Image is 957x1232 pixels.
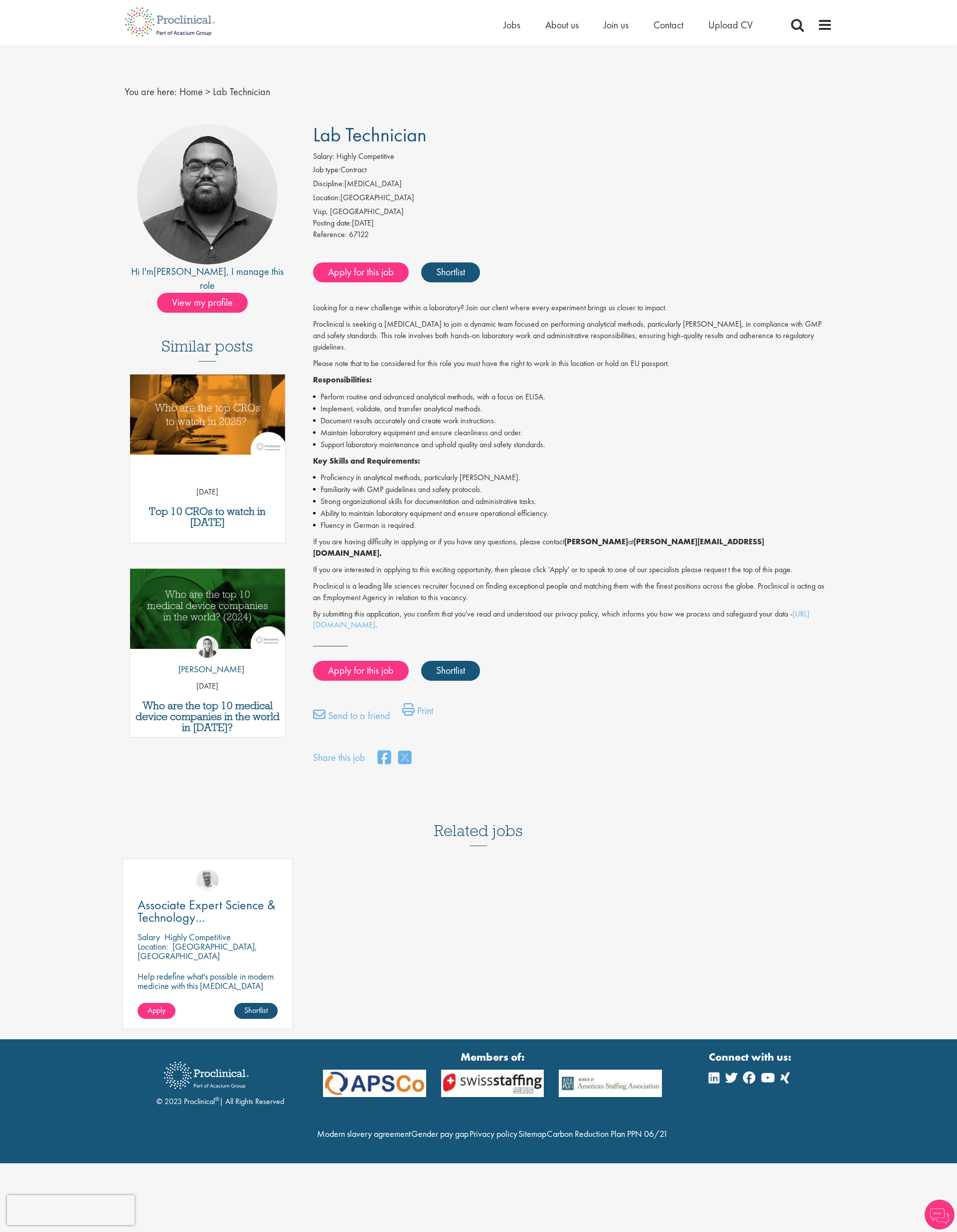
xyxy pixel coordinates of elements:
[398,747,411,769] a: share on twitter
[161,338,253,362] h3: Similar posts
[925,1200,955,1230] img: Chatbot
[313,164,340,176] label: Job type:
[138,1003,175,1019] a: Apply
[313,374,372,385] strong: Responsibilities:
[137,124,278,264] img: imeage of recruiter Ashley Bennett
[234,1003,278,1019] a: Shortlist
[7,1195,135,1225] iframe: reCAPTCHA
[313,507,833,519] li: Ability to maintain laboratory equipment and ensure operational efficiency.
[125,85,177,98] span: You are here:
[313,319,833,353] p: Proclinical is seeking a [MEDICAL_DATA] to join a dynamic team focused on performing analytical m...
[313,581,833,604] p: Proclinical is a leading life sciences recruiter focused on finding exceptional people and matchi...
[411,1128,469,1139] a: Gender pay gap
[313,484,833,495] li: Familiarity with GMP guidelines and safety protocols.
[138,941,257,962] p: [GEOGRAPHIC_DATA], [GEOGRAPHIC_DATA]
[171,636,244,681] a: Hannah Burke [PERSON_NAME]
[421,262,480,282] a: Shortlist
[313,519,833,531] li: Fluency in German is required.
[421,661,480,681] a: Shortlist
[138,899,278,924] a: Associate Expert Science & Technology ([MEDICAL_DATA])
[313,536,833,559] p: If you are having difficulty in applying or if you have any questions, please contact at
[157,295,258,308] a: View my profile
[164,931,231,943] p: Highly Competitive
[154,265,226,278] a: [PERSON_NAME]
[313,403,833,415] li: Implement, validate, and transfer analytical methods.
[503,18,520,31] a: Jobs
[148,1005,165,1015] span: Apply
[179,85,203,98] a: breadcrumb link
[138,941,168,952] span: Location:
[317,1128,411,1139] a: Modern slavery agreement
[564,536,628,547] strong: [PERSON_NAME]
[157,1054,284,1108] div: © 2023 Proclinical | All Rights Reserved
[213,85,270,98] span: Lab Technician
[313,178,344,190] label: Discipline:
[349,229,369,240] span: 67122
[316,1070,434,1097] img: APSCo
[402,703,433,723] a: Print
[130,681,285,692] p: [DATE]
[313,302,833,314] p: Looking for a new challenge within a laboratory? Join our client where every experiment brings us...
[313,229,347,241] label: Reference:
[130,569,285,657] a: Link to a post
[313,218,352,228] span: Posting date:
[313,750,365,765] label: Share this job
[313,661,409,681] a: Apply for this job
[205,85,210,98] span: >
[313,192,340,204] label: Location:
[336,151,394,161] span: Highly Competitive
[313,178,833,192] li: [MEDICAL_DATA]
[138,896,276,938] span: Associate Expert Science & Technology ([MEDICAL_DATA])
[313,456,420,466] strong: Key Skills and Requirements:
[434,797,523,846] h3: Related jobs
[313,206,833,218] div: Visp, [GEOGRAPHIC_DATA]
[313,415,833,427] li: Document results accurately and create work instructions.
[196,636,218,658] img: Hannah Burke
[313,495,833,507] li: Strong organizational skills for documentation and administrative tasks.
[378,747,391,769] a: share on facebook
[313,262,409,282] a: Apply for this job
[196,869,219,891] img: Joshua Bye
[313,218,833,229] div: [DATE]
[135,700,280,733] a: Who are the top 10 medical device companies in the world in [DATE]?
[547,1128,668,1139] a: Carbon Reduction Plan PPN 06/21
[215,1095,219,1103] sup: ®
[130,374,285,463] a: Link to a post
[313,472,833,484] li: Proficiency in analytical methods, particularly [PERSON_NAME].
[313,192,833,206] li: [GEOGRAPHIC_DATA]
[138,931,160,943] span: Salary
[125,264,291,293] div: Hi I'm , I manage this role
[313,564,833,576] p: If you are interested in applying to this exciting opportunity, then please click 'Apply' or to s...
[171,663,244,676] p: [PERSON_NAME]
[313,122,427,147] span: Lab Technician
[135,506,280,528] h3: Top 10 CROs to watch in [DATE]
[434,1070,552,1097] img: APSCo
[130,569,285,649] img: Top 10 Medical Device Companies 2024
[313,439,833,451] li: Support laboratory maintenance and uphold quality and safety standards.
[313,609,809,630] a: [URL][DOMAIN_NAME]
[130,374,285,455] img: Top 10 CROs 2025 | Proclinical
[157,1055,256,1096] img: Proclinical Recruitment
[130,487,285,498] p: [DATE]
[551,1070,669,1097] img: APSCo
[708,18,753,31] a: Upload CV
[313,609,833,631] p: By submitting this application, you confirm that you've read and understood our privacy policy, w...
[313,427,833,439] li: Maintain laboratory equipment and ensure cleanliness and order.
[323,1049,662,1065] strong: Members of:
[545,18,579,31] a: About us
[138,972,278,1000] p: Help redefine what's possible in modern medicine with this [MEDICAL_DATA] Associate Expert Scienc...
[604,18,629,31] a: Join us
[313,164,833,178] li: Contract
[313,391,833,403] li: Perform routine and advanced analytical methods, with a focus on ELISA.
[518,1128,546,1139] a: Sitemap
[470,1128,517,1139] a: Privacy policy
[313,358,833,370] p: Please note that to be considered for this role you must have the right to work in this location ...
[653,18,683,31] a: Contact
